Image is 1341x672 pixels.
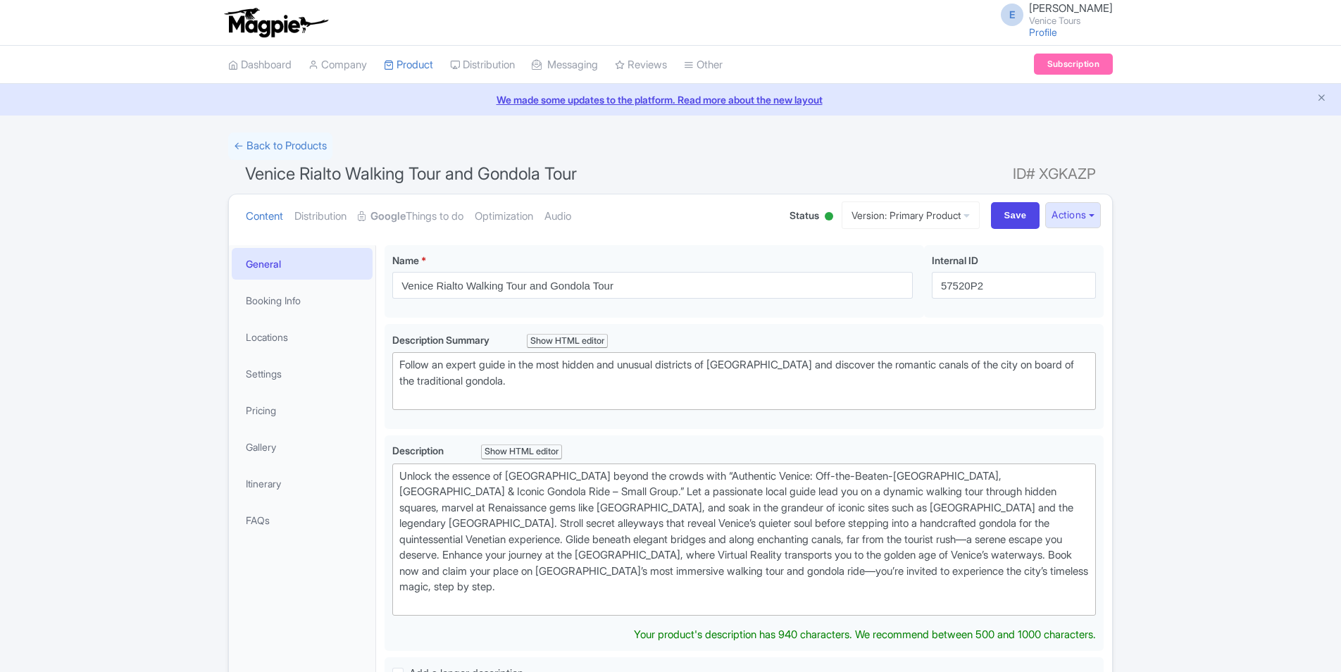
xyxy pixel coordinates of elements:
[1029,16,1113,25] small: Venice Tours
[392,254,419,266] span: Name
[790,208,819,223] span: Status
[294,194,347,239] a: Distribution
[221,7,330,38] img: logo-ab69f6fb50320c5b225c76a69d11143b.png
[842,201,980,229] a: Version: Primary Product
[475,194,533,239] a: Optimization
[392,334,492,346] span: Description Summary
[8,92,1333,107] a: We made some updates to the platform. Read more about the new layout
[392,444,446,456] span: Description
[399,357,1089,405] div: Follow an expert guide in the most hidden and unusual districts of [GEOGRAPHIC_DATA] and discover...
[308,46,367,85] a: Company
[532,46,598,85] a: Messaging
[1029,1,1113,15] span: [PERSON_NAME]
[1029,26,1057,38] a: Profile
[822,206,836,228] div: Active
[245,163,577,184] span: Venice Rialto Walking Tour and Gondola Tour
[232,285,373,316] a: Booking Info
[228,46,292,85] a: Dashboard
[232,321,373,353] a: Locations
[527,334,608,349] div: Show HTML editor
[1034,54,1113,75] a: Subscription
[246,194,283,239] a: Content
[615,46,667,85] a: Reviews
[450,46,515,85] a: Distribution
[232,504,373,536] a: FAQs
[232,431,373,463] a: Gallery
[481,444,562,459] div: Show HTML editor
[1001,4,1023,26] span: E
[232,468,373,499] a: Itinerary
[232,394,373,426] a: Pricing
[1316,91,1327,107] button: Close announcement
[384,46,433,85] a: Product
[1045,202,1101,228] button: Actions
[1013,160,1096,188] span: ID# XGKAZP
[399,468,1089,611] div: Unlock the essence of [GEOGRAPHIC_DATA] beyond the crowds with “Authentic Venice: Off-the-Beaten-...
[992,3,1113,25] a: E [PERSON_NAME] Venice Tours
[358,194,463,239] a: GoogleThings to do
[544,194,571,239] a: Audio
[228,132,332,160] a: ← Back to Products
[232,358,373,390] a: Settings
[634,627,1096,643] div: Your product's description has 940 characters. We recommend between 500 and 1000 characters.
[232,248,373,280] a: General
[932,254,978,266] span: Internal ID
[684,46,723,85] a: Other
[370,209,406,225] strong: Google
[991,202,1040,229] input: Save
